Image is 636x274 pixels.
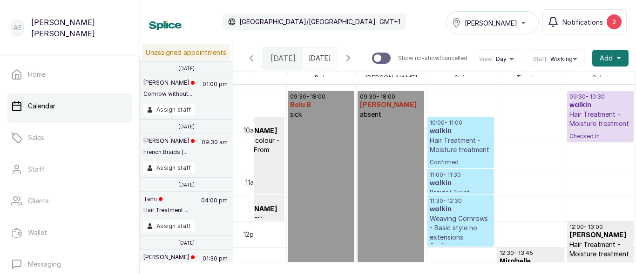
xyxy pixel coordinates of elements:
[143,162,195,174] button: Assign staff
[590,72,611,84] span: Salon
[430,214,492,242] p: Weaving Cornrows - Basic style no extensions
[143,254,199,261] p: [PERSON_NAME]
[465,18,517,28] span: [PERSON_NAME]
[142,44,230,61] p: Unassigned appointments
[28,101,55,111] p: Calendar
[28,165,45,174] p: Staff
[430,136,492,154] p: Hair Treatment - Moisture treatment
[7,93,132,119] a: Calendar
[178,182,195,187] p: [DATE]
[239,17,376,27] p: [GEOGRAPHIC_DATA]/[GEOGRAPHIC_DATA]
[500,257,562,266] h3: Mirabelle
[290,93,352,100] p: 09:30 - 18:00
[143,221,195,232] button: Assign staff
[360,93,422,100] p: 09:30 - 18:00
[242,229,261,239] div: 12pm
[479,55,492,63] span: View
[7,188,132,214] a: Clients
[244,177,261,187] div: 11am
[143,104,195,115] button: Assign staff
[514,72,548,84] span: Temitope
[533,55,581,63] button: StaffWorking
[569,100,632,110] h3: walkin
[430,154,492,166] p: Confirmed
[28,196,49,206] p: Clients
[360,100,422,110] h3: [PERSON_NAME]
[290,110,352,119] p: sick
[7,156,132,182] a: Staff
[430,179,492,188] h3: walkin
[178,66,195,71] p: [DATE]
[143,148,195,156] p: French Braids (...
[28,260,61,269] p: Messaging
[569,93,632,100] p: 09:30 - 10:30
[592,50,629,67] button: Add
[360,110,422,119] p: absent
[143,79,195,87] p: [PERSON_NAME]
[452,72,470,84] span: Oyin
[28,133,44,142] p: Sales
[200,137,229,162] p: 09:30 am
[263,47,303,69] div: [DATE]
[363,72,419,84] span: [PERSON_NAME]
[430,197,492,205] p: 11:30 - 12:30
[496,55,507,63] span: Day
[569,240,632,259] p: Hair Treatment - Moisture treatment
[398,54,467,62] p: Show no-show/cancelled
[500,249,562,257] p: 12:30 - 13:45
[143,207,189,214] p: Hair Treatment ...
[271,53,296,64] span: [DATE]
[178,240,195,246] p: [DATE]
[550,55,573,63] span: Working
[379,17,400,27] p: GMT+1
[569,223,632,231] p: 12:00 - 13:00
[569,231,632,240] h3: [PERSON_NAME]
[200,195,229,221] p: 04:00 pm
[178,124,195,129] p: [DATE]
[430,119,492,127] p: 10:00 - 11:00
[430,242,492,249] p: Confirmed
[290,100,352,110] h3: Bolu B
[533,55,547,63] span: Staff
[430,171,492,179] p: 11:00 - 11:30
[7,61,132,87] a: Home
[143,137,195,145] p: [PERSON_NAME]
[569,259,632,270] p: Completed
[569,110,632,128] p: Hair Treatment - Moisture treatment
[28,70,46,79] p: Home
[430,205,492,214] h3: walkin
[28,228,47,237] p: Wallet
[479,55,517,63] button: ViewDay
[14,23,22,33] p: AE
[242,125,261,135] div: 10am
[143,195,189,203] p: Temi
[430,188,492,216] p: Braids/ Twist takeout - Medium cornrows takeout
[562,17,603,27] span: Notifications
[7,220,132,246] a: Wallet
[143,90,195,98] p: Cornrow without...
[430,127,492,136] h3: walkin
[607,14,622,29] div: 3
[600,53,613,63] span: Add
[201,79,229,104] p: 01:00 pm
[31,17,128,39] p: [PERSON_NAME] [PERSON_NAME]
[446,11,539,34] button: [PERSON_NAME]
[542,9,627,34] button: Notifications3
[313,72,330,84] span: Bolu
[7,125,132,151] a: Sales
[569,128,632,140] p: Checked In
